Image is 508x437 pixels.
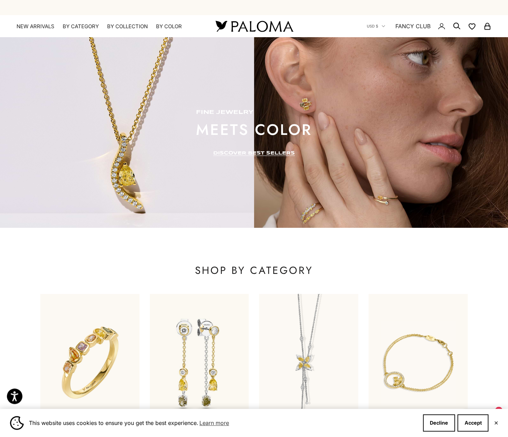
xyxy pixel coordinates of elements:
[156,23,182,30] summary: By Color
[196,109,312,116] p: fine jewelry
[395,22,431,31] a: FANCY CLUB
[107,23,148,30] summary: By Collection
[10,416,24,430] img: Cookie banner
[29,418,417,428] span: This website uses cookies to ensure you get the best experience.
[367,15,491,37] nav: Secondary navigation
[17,23,54,30] a: NEW ARRIVALS
[423,414,455,431] button: Decline
[367,23,385,29] button: USD $
[198,418,230,428] a: Learn more
[40,264,467,277] p: SHOP BY CATEGORY
[17,23,199,30] nav: Primary navigation
[63,23,99,30] summary: By Category
[196,123,312,137] p: meets color
[213,150,295,156] a: DISCOVER BEST SELLERS
[457,414,488,431] button: Accept
[367,23,378,29] span: USD $
[494,421,498,425] button: Close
